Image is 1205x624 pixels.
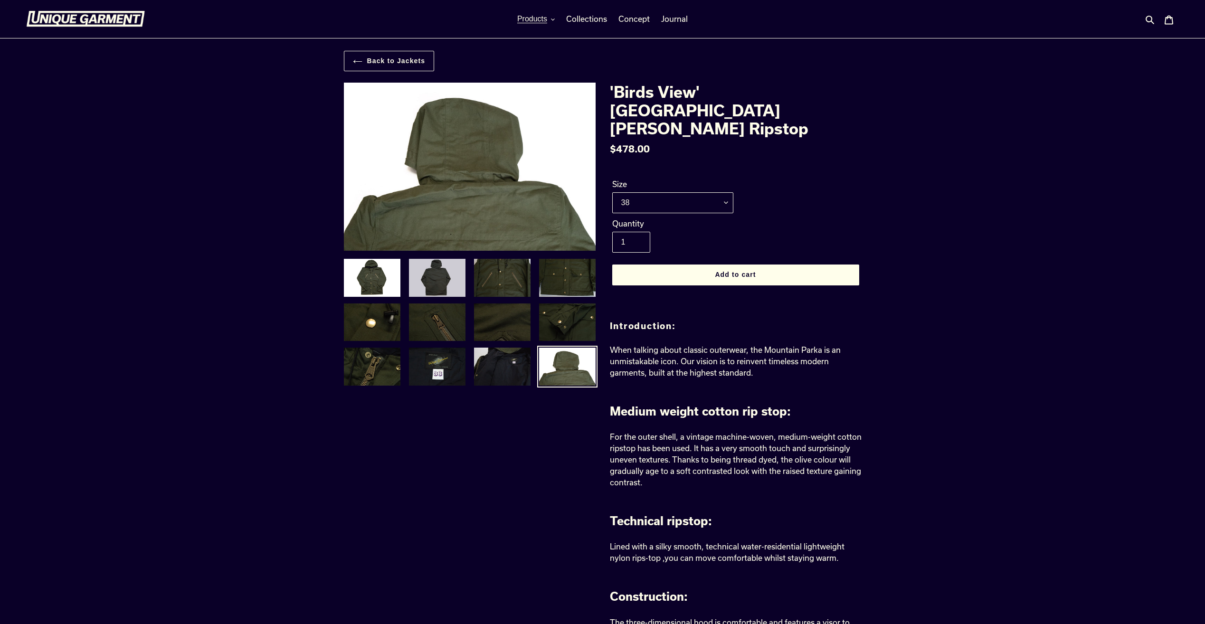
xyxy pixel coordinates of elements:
[610,432,862,487] span: For the outer shell, a vintage machine-woven, medium-weight cotton ripstop has been used. It has ...
[538,347,597,387] img: Load image into Gallery viewer, &#39;Birds View&#39; Mountain Parka Olive Cotton Ripstop
[656,12,693,26] a: Journal
[561,12,612,26] a: Collections
[610,345,841,377] span: When talking about classic outerwear, the Mountain Parka is an unmistakable icon. Our vision is t...
[344,51,435,71] a: Back to Jackets
[512,12,560,26] button: Products
[538,258,597,298] img: Load image into Gallery viewer, &#39;Birds View&#39; Mountain Parka Olive Cotton Ripstop
[408,347,466,387] img: Load image into Gallery viewer, &#39;Birds View&#39; Mountain Parka Olive Cotton Ripstop
[26,11,145,27] img: Unique Garment
[343,258,401,298] img: Load image into Gallery viewer, &#39;Birds View&#39; Mountain Parka Olive Cotton Ripstop
[715,271,756,278] span: Add to cart
[610,589,688,603] span: Construction:
[473,347,531,387] img: Load image into Gallery viewer, &#39;Birds View&#39; Mountain Parka Olive Cotton Ripstop
[343,303,401,342] img: Load image into Gallery viewer, &#39;Birds View&#39; Mountain Parka Olive Cotton Ripstop
[612,179,733,190] label: Size
[610,143,650,154] span: $478.00
[610,83,862,137] h1: 'Birds View' [GEOGRAPHIC_DATA] [PERSON_NAME] Ripstop
[473,258,531,298] img: Load image into Gallery viewer, &#39;Birds View&#39; Mountain Parka Olive Cotton Ripstop
[610,321,862,331] h2: Introduction:
[610,514,712,528] span: Technical ripstop:
[343,347,401,387] img: Load image into Gallery viewer, &#39;Birds View&#39; Mountain Parka Olive Cotton Ripstop
[610,404,791,418] span: Medium weight cotton rip stop:
[618,14,650,24] span: Concept
[538,303,597,342] img: Load image into Gallery viewer, &#39;Birds View&#39; Mountain Parka Olive Cotton Ripstop
[408,303,466,342] img: Load image into Gallery viewer, &#39;Birds View&#39; Mountain Parka Olive Cotton Ripstop
[517,15,547,23] span: Products
[473,303,531,342] img: Load image into Gallery viewer, &#39;Birds View&#39; Mountain Parka Olive Cotton Ripstop
[610,542,844,562] span: Lined with a silky smooth, technical water-residential lightweight nylon rips-top ,you can move c...
[566,14,607,24] span: Collections
[612,265,859,285] button: Add to cart
[408,258,466,298] img: Load image into Gallery viewer, &#39;Birds View&#39; Mountain Parka Olive Cotton Ripstop
[614,12,655,26] a: Concept
[661,14,688,24] span: Journal
[612,218,733,229] label: Quantity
